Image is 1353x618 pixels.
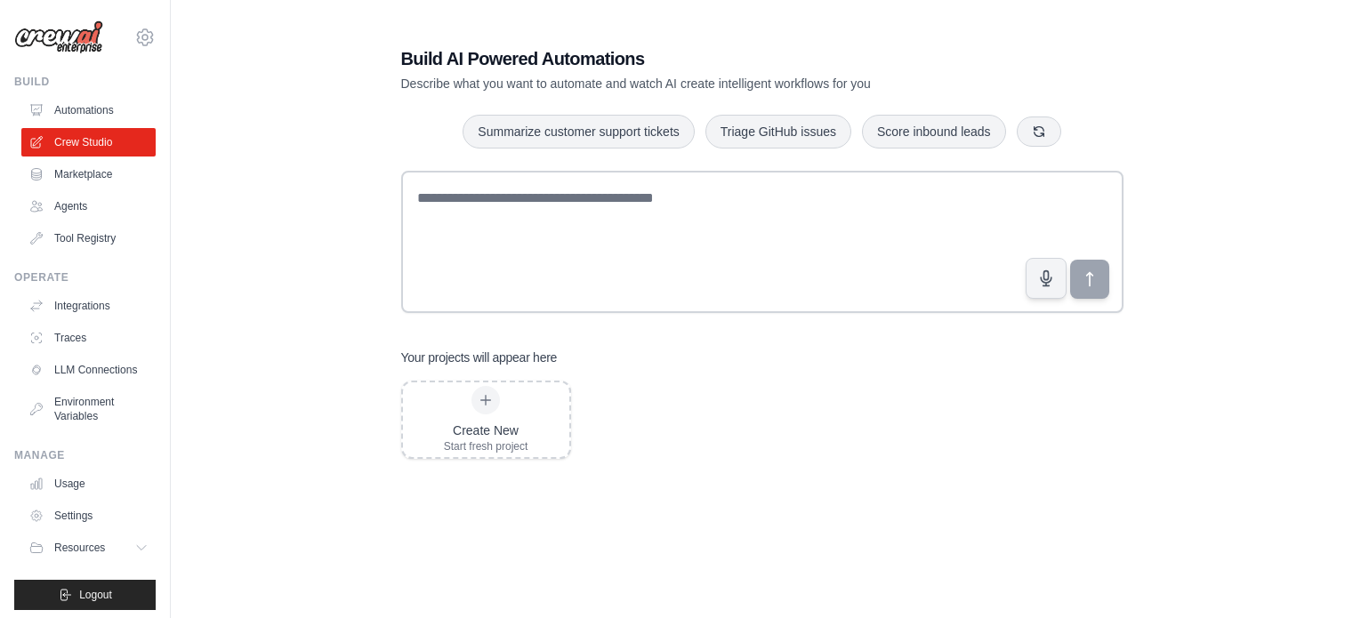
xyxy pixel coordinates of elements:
a: LLM Connections [21,356,156,384]
button: Resources [21,534,156,562]
div: Start fresh project [444,439,528,453]
p: Describe what you want to automate and watch AI create intelligent workflows for you [401,75,999,92]
a: Crew Studio [21,128,156,157]
a: Marketplace [21,160,156,189]
a: Usage [21,470,156,498]
a: Traces [21,324,156,352]
button: Logout [14,580,156,610]
div: Operate [14,270,156,285]
h1: Build AI Powered Automations [401,46,999,71]
span: Resources [54,541,105,555]
button: Score inbound leads [862,115,1006,148]
a: Settings [21,502,156,530]
div: Create New [444,421,528,439]
button: Get new suggestions [1017,116,1061,147]
a: Automations [21,96,156,124]
h3: Your projects will appear here [401,349,558,366]
a: Environment Variables [21,388,156,430]
a: Integrations [21,292,156,320]
button: Triage GitHub issues [705,115,851,148]
button: Click to speak your automation idea [1026,258,1067,299]
a: Tool Registry [21,224,156,253]
a: Agents [21,192,156,221]
img: Logo [14,20,103,54]
button: Summarize customer support tickets [463,115,694,148]
div: Build [14,75,156,89]
span: Logout [79,588,112,602]
div: Manage [14,448,156,462]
